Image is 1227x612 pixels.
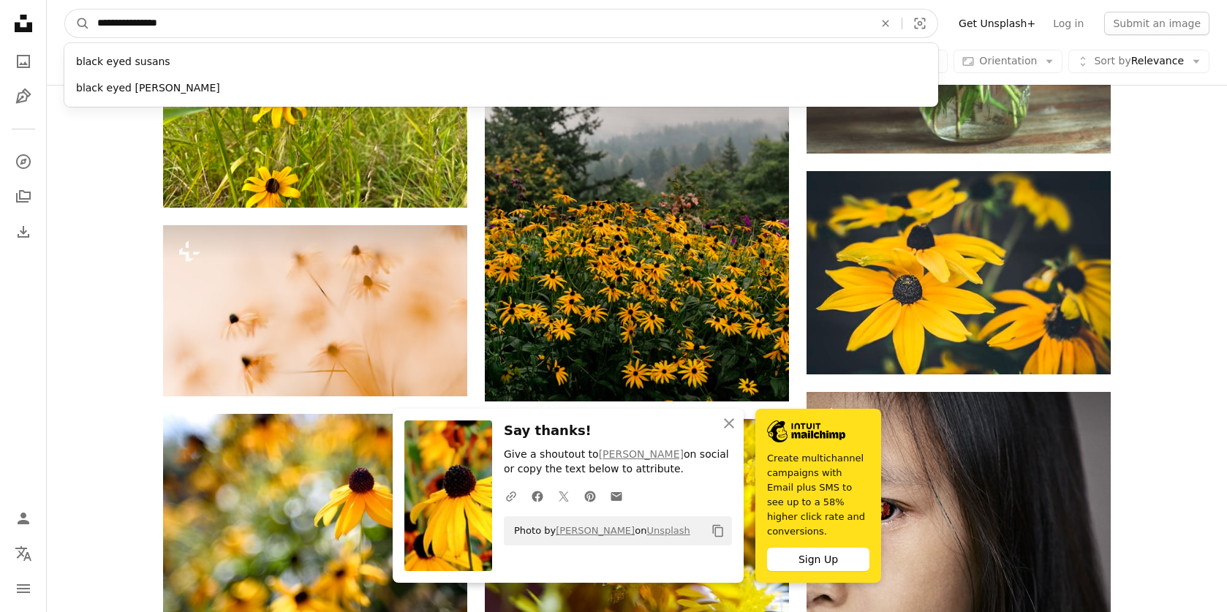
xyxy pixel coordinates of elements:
a: Explore [9,147,38,176]
button: Copy to clipboard [706,518,730,543]
button: Sort byRelevance [1068,50,1209,73]
a: Create multichannel campaigns with Email plus SMS to see up to a 58% higher click rate and conver... [755,409,881,583]
button: Menu [9,574,38,603]
span: Create multichannel campaigns with Email plus SMS to see up to a 58% higher click rate and conver... [767,451,869,539]
button: Orientation [954,50,1062,73]
a: yellow flowers with green leaves [485,166,789,179]
button: Search Unsplash [65,10,90,37]
a: Home — Unsplash [9,9,38,41]
a: Share on Pinterest [577,481,603,510]
button: Language [9,539,38,568]
a: Share on Facebook [524,481,551,510]
a: [PERSON_NAME] [599,448,684,460]
p: Give a shoutout to on social or copy the text below to attribute. [504,447,732,477]
a: Get Unsplash+ [950,12,1044,35]
a: Illustrations [9,82,38,111]
a: [PERSON_NAME] [556,525,635,536]
a: Share over email [603,481,630,510]
button: Clear [869,10,902,37]
div: black eyed [PERSON_NAME] [64,75,938,102]
h3: Say thanks! [504,420,732,442]
form: Find visuals sitewide [64,9,938,38]
div: Sign Up [767,548,869,571]
a: Share on Twitter [551,481,577,510]
a: Unsplash [646,525,690,536]
a: yellow sunflower [163,508,467,521]
img: file-1690386555781-336d1949dad1image [767,420,845,442]
a: Photos [9,47,38,76]
a: a close up of a child's face with a red eye [807,499,1111,513]
button: Submit an image [1104,12,1209,35]
span: Sort by [1094,55,1130,67]
a: Collections [9,182,38,211]
img: close shot of yellow flowers [807,171,1111,374]
span: Photo by on [507,519,690,543]
button: Visual search [902,10,937,37]
a: close shot of yellow flowers [807,265,1111,279]
a: Log in / Sign up [9,504,38,533]
div: black eyed susans [64,49,938,75]
span: Relevance [1094,54,1184,69]
a: Log in [1044,12,1092,35]
a: a close up of a bunch of flowers on a white background [163,304,467,317]
img: a close up of a bunch of flowers on a white background [163,225,467,396]
span: Orientation [979,55,1037,67]
a: Download History [9,217,38,246]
